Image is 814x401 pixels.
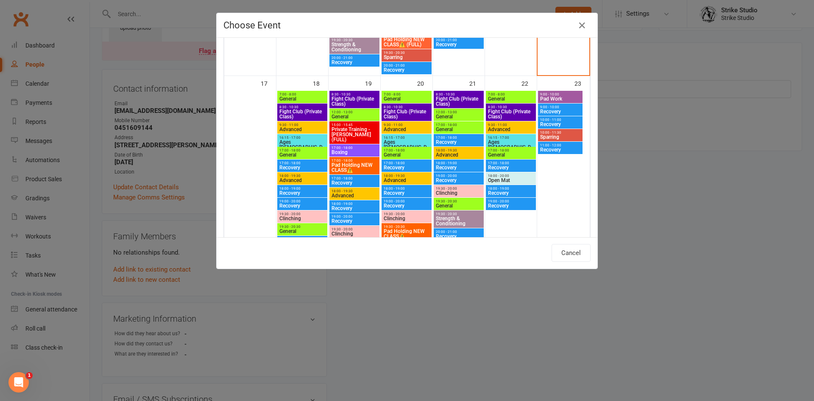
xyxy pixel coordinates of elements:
[540,93,581,96] span: 9:00 - 10:00
[26,372,33,379] span: 1
[383,152,430,157] span: General
[331,114,378,119] span: General
[383,109,430,119] span: Fight Club (Private Class)
[331,231,378,236] span: Clinching
[552,244,591,262] button: Cancel
[383,229,430,239] span: Pad Holding NEW CLASS⚠️
[383,199,430,203] span: 19:00 - 20:00
[279,105,326,109] span: 8:30 - 10:30
[540,135,581,140] span: Sparring
[435,149,482,152] span: 18:00 - 19:30
[540,147,581,152] span: Recovery
[279,127,326,132] span: Advanced
[331,146,378,150] span: 17:00 - 18:00
[417,76,432,90] div: 20
[8,372,29,393] iframe: Intercom live chat
[383,225,430,229] span: 19:30 - 20:30
[331,150,378,155] span: Boxing
[435,140,482,145] span: Recovery
[488,161,534,165] span: 17:00 - 18:00
[223,20,591,31] h4: Choose Event
[488,105,534,109] span: 8:30 - 10:30
[540,122,581,127] span: Recovery
[540,109,581,114] span: Recovery
[365,76,380,90] div: 19
[488,140,534,155] span: Ages [DEMOGRAPHIC_DATA]
[540,118,581,122] span: 10:00 - 11:00
[435,178,482,183] span: Recovery
[383,140,430,155] span: Ages [DEMOGRAPHIC_DATA]
[435,42,482,47] span: Recovery
[488,165,534,170] span: Recovery
[279,109,326,119] span: Fight Club (Private Class)
[435,199,482,203] span: 19:30 - 20:30
[331,163,378,173] span: Pad Holding NEW CLASS⚠️
[488,187,534,191] span: 18:00 - 19:00
[331,96,378,107] span: Fight Club (Private Class)
[279,96,326,101] span: General
[383,64,430,67] span: 20:00 - 21:00
[383,187,430,191] span: 18:00 - 19:00
[575,19,589,32] button: Close
[488,127,534,132] span: Advanced
[488,203,534,208] span: Recovery
[279,93,326,96] span: 7:00 - 8:00
[383,67,430,73] span: Recovery
[279,216,326,221] span: Clinching
[488,96,534,101] span: General
[279,187,326,191] span: 18:00 - 19:00
[383,216,430,221] span: Clinching
[279,191,326,196] span: Recovery
[331,215,378,219] span: 19:00 - 20:00
[331,110,378,114] span: 12:00 - 13:00
[279,178,326,183] span: Advanced
[331,60,378,65] span: Recovery
[331,193,378,198] span: Advanced
[435,110,482,114] span: 12:00 - 13:00
[574,76,590,90] div: 23
[435,191,482,196] span: Clinching
[435,212,482,216] span: 19:30 - 20:30
[331,227,378,231] span: 19:30 - 20:00
[469,76,485,90] div: 21
[488,178,534,183] span: Open Mat
[279,229,326,234] span: General
[383,55,430,60] span: Sparring
[435,93,482,96] span: 8:30 - 10:30
[279,152,326,157] span: General
[331,38,378,42] span: 19:30 - 20:30
[383,37,430,47] span: Pad Holding NEW CLASS⚠️ (FULL)
[331,93,378,96] span: 8:30 - 10:30
[383,149,430,152] span: 17:00 - 18:00
[488,191,534,196] span: Recovery
[279,136,326,140] span: 16:15 - 17:00
[279,149,326,152] span: 17:00 - 18:00
[435,187,482,191] span: 19:30 - 20:00
[435,230,482,234] span: 20:00 - 21:00
[279,123,326,127] span: 9:30 - 11:00
[435,216,482,226] span: Strength & Conditioning
[331,206,378,211] span: Recovery
[331,180,378,185] span: Recovery
[279,225,326,229] span: 19:30 - 20:30
[435,152,482,157] span: Advanced
[383,93,430,96] span: 7:00 - 8:00
[383,161,430,165] span: 17:00 - 18:00
[383,105,430,109] span: 8:30 - 10:30
[331,159,378,163] span: 17:00 - 18:00
[331,56,378,60] span: 20:00 - 21:00
[331,177,378,180] span: 17:00 - 18:00
[279,203,326,208] span: Recovery
[383,165,430,170] span: Recovery
[540,105,581,109] span: 9:00 - 10:00
[488,93,534,96] span: 7:00 - 8:00
[383,191,430,196] span: Recovery
[540,143,581,147] span: 11:00 - 12:00
[488,109,534,119] span: Fight Club (Private Class)
[331,202,378,206] span: 18:00 - 19:00
[383,96,430,101] span: General
[279,165,326,170] span: Recovery
[331,42,378,52] span: Strength & Conditioning
[383,212,430,216] span: 19:30 - 20:00
[435,165,482,170] span: Recovery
